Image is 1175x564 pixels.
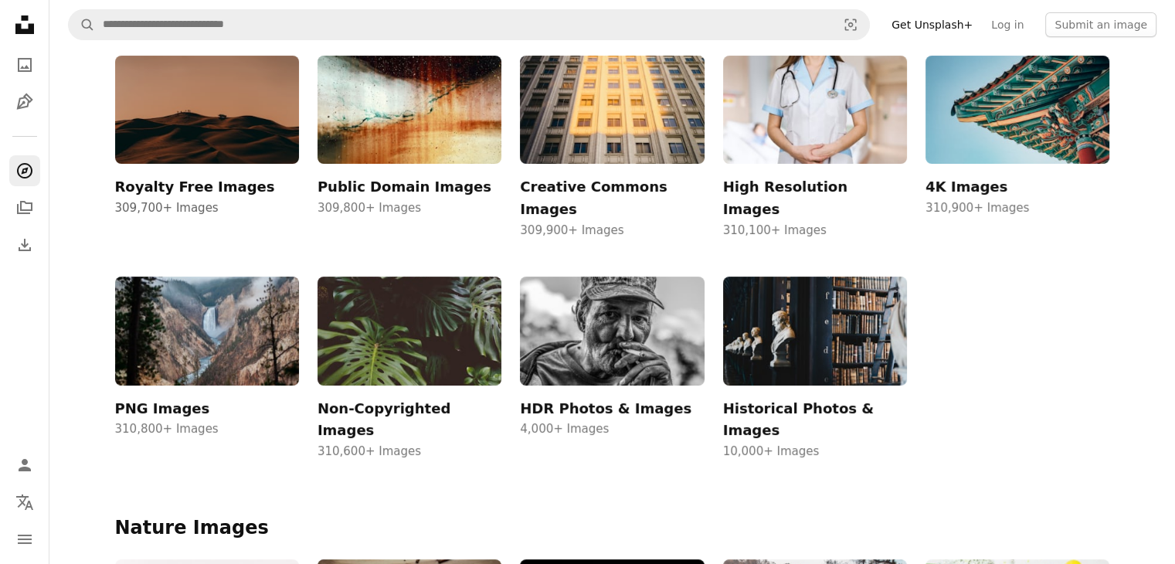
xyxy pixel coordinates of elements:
[520,420,704,438] span: 4,000+ Images
[318,199,501,217] span: 309,800+ Images
[723,56,907,240] a: High Resolution Images310,100+ Images
[832,10,869,39] button: Visual search
[1045,12,1156,37] button: Submit an image
[115,517,269,539] a: Nature Images
[520,221,704,240] span: 309,900+ Images
[115,56,299,240] a: Royalty Free Images309,700+ Images
[115,199,299,217] span: 309,700+ Images
[723,277,907,460] a: Historical Photos & Images10,000+ Images
[115,277,299,460] a: PNG Images310,800+ Images
[318,277,501,460] a: Non-Copyrighted Images310,600+ Images
[723,176,907,221] h3: High Resolution Images
[723,442,907,460] span: 10,000+ Images
[9,229,40,260] a: Download History
[9,450,40,481] a: Log in / Sign up
[882,12,982,37] a: Get Unsplash+
[520,398,704,420] h3: HDR Photos & Images
[925,56,1109,240] a: 4K Images310,900+ Images
[9,192,40,223] a: Collections
[9,155,40,186] a: Explore
[69,10,95,39] button: Search Unsplash
[9,49,40,80] a: Photos
[318,398,501,443] h3: Non-Copyrighted Images
[318,176,501,199] h3: Public Domain Images
[982,12,1033,37] a: Log in
[925,176,1109,199] h3: 4K Images
[520,56,704,240] a: Creative Commons Images309,900+ Images
[723,221,907,240] span: 310,100+ Images
[9,487,40,518] button: Language
[9,524,40,555] button: Menu
[723,398,907,443] h3: Historical Photos & Images
[115,420,299,438] span: 310,800+ Images
[925,199,1109,217] span: 310,900+ Images
[68,9,870,40] form: Find visuals sitewide
[115,176,299,199] h3: Royalty Free Images
[318,442,501,460] span: 310,600+ Images
[318,56,501,240] a: Public Domain Images309,800+ Images
[115,398,299,420] h3: PNG Images
[520,176,704,221] h3: Creative Commons Images
[9,9,40,43] a: Home — Unsplash
[9,87,40,117] a: Illustrations
[520,277,704,460] a: HDR Photos & Images4,000+ Images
